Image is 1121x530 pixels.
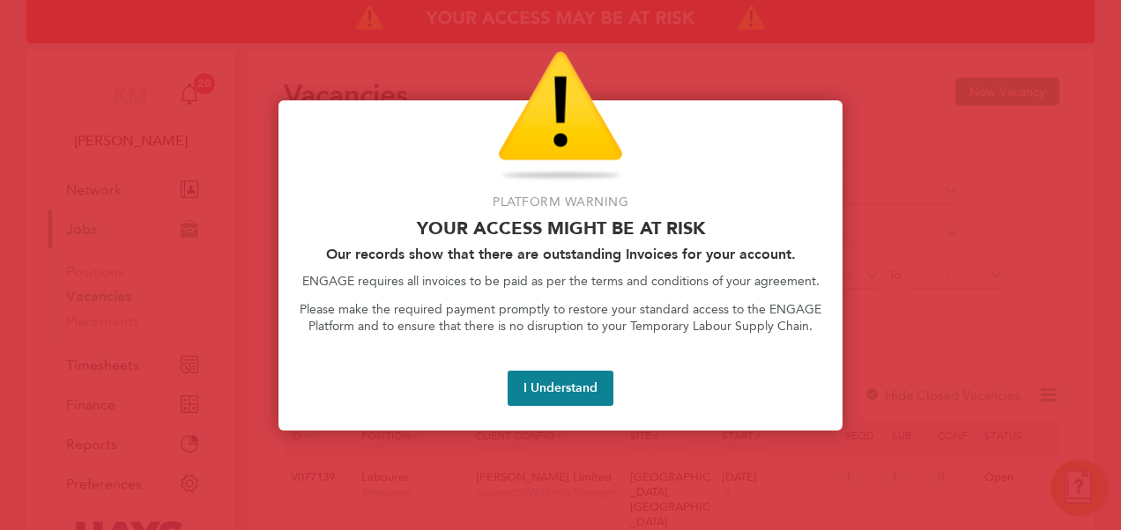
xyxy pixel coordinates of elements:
[300,301,821,335] p: Please make the required payment promptly to restore your standard access to the ENGAGE Platform ...
[508,371,613,406] button: I Understand
[278,100,843,431] div: Access At Risk
[300,273,821,291] p: ENGAGE requires all invoices to be paid as per the terms and conditions of your agreement.
[300,194,821,211] p: Platform Warning
[300,246,821,262] h2: Our records show that there are outstanding Invoices for your account.
[300,217,821,239] p: Your access might be at risk
[498,51,623,183] img: Warning Icon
